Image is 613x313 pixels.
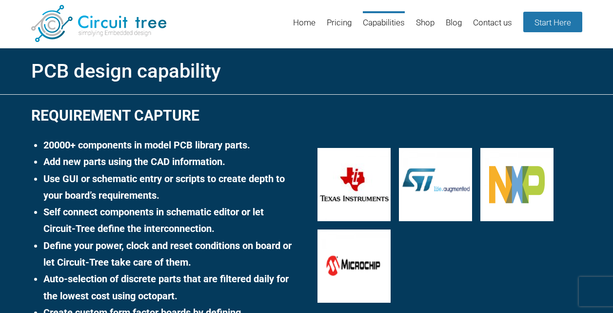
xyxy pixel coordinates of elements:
li: Define your power, clock and reset conditions on board or let Circuit-Tree take care of them. [43,237,296,271]
li: Use GUI or schematic entry or scripts to create depth to your board’s requirements. [43,170,296,204]
a: Shop [416,11,435,43]
li: Self connect components in schematic editor or let Circuit-Tree define the interconnection. [43,204,296,237]
li: 20000+ components in model PCB library parts. [43,137,296,153]
a: Start Here [523,12,582,32]
a: Pricing [327,11,352,43]
h2: Requirement Capture [31,103,296,128]
li: Add new parts using the CAD information. [43,153,296,170]
img: Circuit Tree [31,5,166,42]
a: Home [293,11,316,43]
li: Auto-selection of discrete parts that are filtered daily for the lowest cost using octopart. [43,271,296,304]
a: Capabilities [363,11,405,43]
a: Contact us [473,11,512,43]
a: Blog [446,11,462,43]
h1: PCB design capability [31,57,582,86]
